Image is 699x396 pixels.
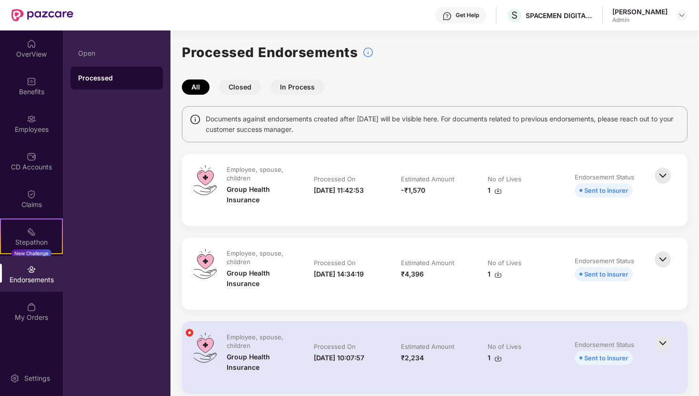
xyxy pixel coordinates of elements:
[227,165,293,182] div: Employee, spouse, children
[652,333,673,354] img: svg+xml;base64,PHN2ZyBpZD0iQmFjay0zMngzMiIgeG1sbnM9Imh0dHA6Ly93d3cudzMub3JnLzIwMDAvc3ZnIiB3aWR0aD...
[27,152,36,161] img: svg+xml;base64,PHN2ZyBpZD0iQ0RfQWNjb3VudHMiIGRhdGEtbmFtZT0iQ0QgQWNjb3VudHMiIHhtbG5zPSJodHRwOi8vd3...
[193,249,217,279] img: svg+xml;base64,PHN2ZyB4bWxucz0iaHR0cDovL3d3dy53My5vcmcvMjAwMC9zdmciIHdpZHRoPSI0OS4zMiIgaGVpZ2h0PS...
[11,9,73,21] img: New Pazcare Logo
[488,185,502,196] div: 1
[456,11,479,19] div: Get Help
[401,353,424,363] div: ₹2,234
[575,340,634,349] div: Endorsement Status
[1,238,62,247] div: Stepathon
[575,257,634,265] div: Endorsement Status
[401,258,454,267] div: Estimated Amount
[494,355,502,362] img: svg+xml;base64,PHN2ZyBpZD0iRG93bmxvYWQtMzJ4MzIiIHhtbG5zPSJodHRwOi8vd3d3LnczLm9yZy8yMDAwL3N2ZyIgd2...
[227,352,295,373] div: Group Health Insurance
[494,271,502,278] img: svg+xml;base64,PHN2ZyBpZD0iRG93bmxvYWQtMzJ4MzIiIHhtbG5zPSJodHRwOi8vd3d3LnczLm9yZy8yMDAwL3N2ZyIgd2...
[584,353,628,363] div: Sent to insurer
[182,42,358,63] h1: Processed Endorsements
[227,333,293,350] div: Employee, spouse, children
[182,79,210,95] button: All
[494,187,502,195] img: svg+xml;base64,PHN2ZyBpZD0iRG93bmxvYWQtMzJ4MzIiIHhtbG5zPSJodHRwOi8vd3d3LnczLm9yZy8yMDAwL3N2ZyIgd2...
[488,175,521,183] div: No of Lives
[11,249,51,257] div: New Challenge
[488,269,502,279] div: 1
[27,114,36,124] img: svg+xml;base64,PHN2ZyBpZD0iRW1wbG95ZWVzIiB4bWxucz0iaHR0cDovL3d3dy53My5vcmcvMjAwMC9zdmciIHdpZHRoPS...
[78,73,155,83] div: Processed
[27,265,36,274] img: svg+xml;base64,PHN2ZyBpZD0iRW5kb3JzZW1lbnRzIiB4bWxucz0iaHR0cDovL3d3dy53My5vcmcvMjAwMC9zdmciIHdpZH...
[511,10,518,21] span: S
[27,77,36,86] img: svg+xml;base64,PHN2ZyBpZD0iQmVuZWZpdHMiIHhtbG5zPSJodHRwOi8vd3d3LnczLm9yZy8yMDAwL3N2ZyIgd2lkdGg9Ij...
[227,268,295,289] div: Group Health Insurance
[488,353,502,363] div: 1
[219,79,261,95] button: Closed
[526,11,592,20] div: SPACEMEN DIGITAL PRIVATE LIMITED
[488,258,521,267] div: No of Lives
[612,7,668,16] div: [PERSON_NAME]
[27,39,36,49] img: svg+xml;base64,PHN2ZyBpZD0iSG9tZSIgeG1sbnM9Imh0dHA6Ly93d3cudzMub3JnLzIwMDAvc3ZnIiB3aWR0aD0iMjAiIG...
[193,165,217,195] img: svg+xml;base64,PHN2ZyB4bWxucz0iaHR0cDovL3d3dy53My5vcmcvMjAwMC9zdmciIHdpZHRoPSI0OS4zMiIgaGVpZ2h0PS...
[193,333,217,363] img: svg+xml;base64,PHN2ZyB4bWxucz0iaHR0cDovL3d3dy53My5vcmcvMjAwMC9zdmciIHdpZHRoPSI0OS4zMiIgaGVpZ2h0PS...
[10,374,20,383] img: svg+xml;base64,PHN2ZyBpZD0iU2V0dGluZy0yMHgyMCIgeG1sbnM9Imh0dHA6Ly93d3cudzMub3JnLzIwMDAvc3ZnIiB3aW...
[612,16,668,24] div: Admin
[401,342,454,351] div: Estimated Amount
[584,269,628,279] div: Sent to insurer
[314,353,364,363] div: [DATE] 10:07:57
[442,11,452,21] img: svg+xml;base64,PHN2ZyBpZD0iSGVscC0zMngzMiIgeG1sbnM9Imh0dHA6Ly93d3cudzMub3JnLzIwMDAvc3ZnIiB3aWR0aD...
[488,342,521,351] div: No of Lives
[314,258,356,267] div: Processed On
[314,175,356,183] div: Processed On
[21,374,53,383] div: Settings
[190,114,201,125] img: svg+xml;base64,PHN2ZyBpZD0iSW5mbyIgeG1sbnM9Imh0dHA6Ly93d3cudzMub3JnLzIwMDAvc3ZnIiB3aWR0aD0iMTQiIG...
[652,249,673,270] img: svg+xml;base64,PHN2ZyBpZD0iQmFjay0zMngzMiIgeG1sbnM9Imh0dHA6Ly93d3cudzMub3JnLzIwMDAvc3ZnIiB3aWR0aD...
[227,184,295,205] div: Group Health Insurance
[314,185,364,196] div: [DATE] 11:42:53
[652,165,673,186] img: svg+xml;base64,PHN2ZyBpZD0iQmFjay0zMngzMiIgeG1sbnM9Imh0dHA6Ly93d3cudzMub3JnLzIwMDAvc3ZnIiB3aWR0aD...
[227,249,293,266] div: Employee, spouse, children
[678,11,686,19] img: svg+xml;base64,PHN2ZyBpZD0iRHJvcGRvd24tMzJ4MzIiIHhtbG5zPSJodHRwOi8vd3d3LnczLm9yZy8yMDAwL3N2ZyIgd2...
[206,114,680,135] span: Documents against endorsements created after [DATE] will be visible here. For documents related t...
[270,79,324,95] button: In Process
[401,185,425,196] div: -₹1,570
[78,49,155,57] div: Open
[575,173,634,181] div: Endorsement Status
[314,269,364,279] div: [DATE] 14:34:19
[186,329,193,337] img: svg+xml;base64,PHN2ZyB4bWxucz0iaHR0cDovL3d3dy53My5vcmcvMjAwMC9zdmciIHdpZHRoPSIxMiIgaGVpZ2h0PSIxMi...
[362,47,374,58] img: svg+xml;base64,PHN2ZyBpZD0iSW5mb18tXzMyeDMyIiBkYXRhLW5hbWU9IkluZm8gLSAzMngzMiIgeG1sbnM9Imh0dHA6Ly...
[27,302,36,312] img: svg+xml;base64,PHN2ZyBpZD0iTXlfT3JkZXJzIiBkYXRhLW5hbWU9Ik15IE9yZGVycyIgeG1sbnM9Imh0dHA6Ly93d3cudz...
[27,227,36,237] img: svg+xml;base64,PHN2ZyB4bWxucz0iaHR0cDovL3d3dy53My5vcmcvMjAwMC9zdmciIHdpZHRoPSIyMSIgaGVpZ2h0PSIyMC...
[584,185,628,196] div: Sent to insurer
[401,175,454,183] div: Estimated Amount
[27,189,36,199] img: svg+xml;base64,PHN2ZyBpZD0iQ2xhaW0iIHhtbG5zPSJodHRwOi8vd3d3LnczLm9yZy8yMDAwL3N2ZyIgd2lkdGg9IjIwIi...
[401,269,424,279] div: ₹4,396
[314,342,356,351] div: Processed On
